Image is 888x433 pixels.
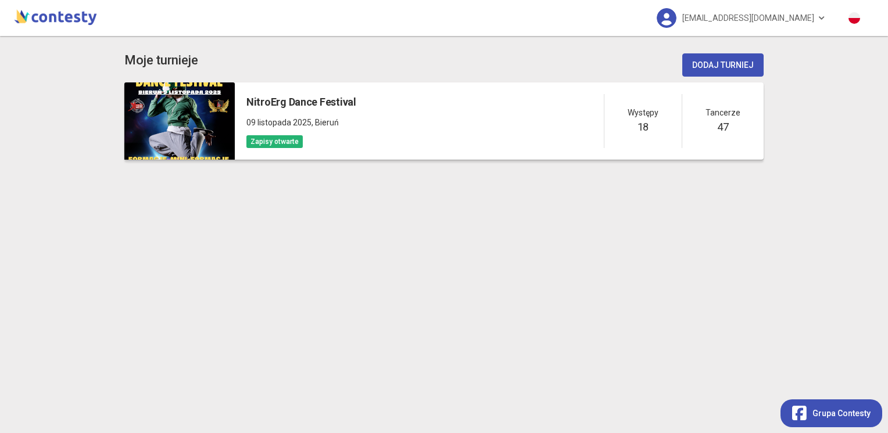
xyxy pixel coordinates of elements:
[682,53,764,77] button: Dodaj turniej
[124,50,198,71] h3: Moje turnieje
[717,119,728,135] h5: 47
[628,106,658,119] span: Występy
[812,407,871,420] span: Grupa Contesty
[246,94,356,110] h5: NitroErg Dance Festival
[124,50,198,71] app-title: competition-list.title
[706,106,740,119] span: Tancerze
[246,135,303,148] span: Zapisy otwarte
[311,118,339,127] span: , Bieruń
[246,118,311,127] span: 09 listopada 2025
[682,6,814,30] span: [EMAIL_ADDRESS][DOMAIN_NAME]
[638,119,649,135] h5: 18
